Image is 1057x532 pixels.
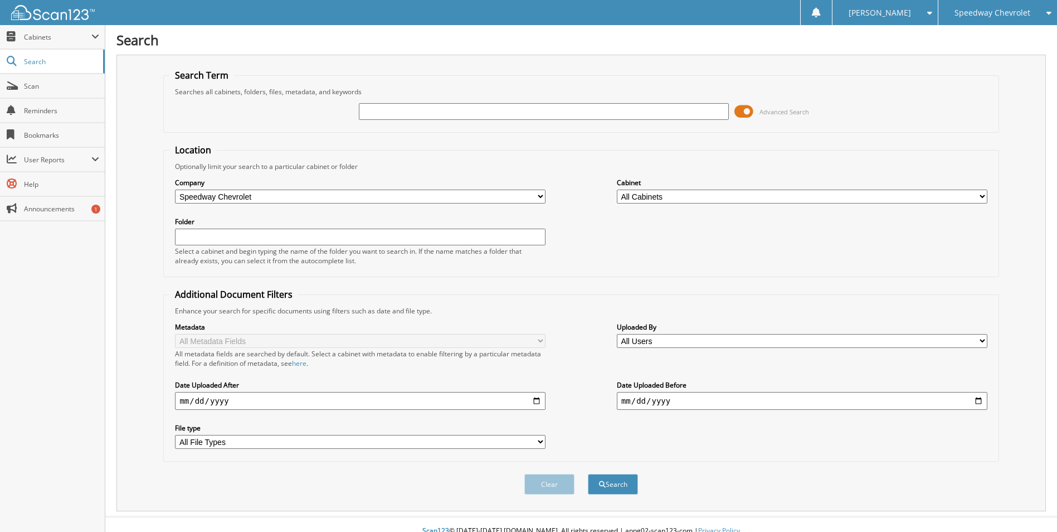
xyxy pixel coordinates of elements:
[954,9,1030,16] span: Speedway Chevrolet
[169,144,217,156] legend: Location
[169,288,298,301] legend: Additional Document Filters
[175,380,545,390] label: Date Uploaded After
[169,162,992,171] div: Optionally limit your search to a particular cabinet or folder
[617,322,987,332] label: Uploaded By
[759,108,809,116] span: Advanced Search
[617,178,987,187] label: Cabinet
[617,380,987,390] label: Date Uploaded Before
[24,204,99,214] span: Announcements
[849,9,911,16] span: [PERSON_NAME]
[175,423,545,433] label: File type
[617,392,987,410] input: end
[24,32,91,42] span: Cabinets
[524,474,574,495] button: Clear
[24,155,91,165] span: User Reports
[24,130,99,140] span: Bookmarks
[11,5,95,20] img: scan123-logo-white.svg
[91,205,100,214] div: 1
[24,57,98,66] span: Search
[175,246,545,265] div: Select a cabinet and begin typing the name of the folder you want to search in. If the name match...
[116,31,1046,49] h1: Search
[24,81,99,91] span: Scan
[169,306,992,316] div: Enhance your search for specific documents using filters such as date and file type.
[24,180,99,189] span: Help
[169,69,234,81] legend: Search Term
[292,359,306,368] a: here
[169,87,992,96] div: Searches all cabinets, folders, files, metadata, and keywords
[175,322,545,332] label: Metadata
[175,392,545,410] input: start
[175,178,545,187] label: Company
[175,217,545,226] label: Folder
[24,106,99,115] span: Reminders
[175,349,545,368] div: All metadata fields are searched by default. Select a cabinet with metadata to enable filtering b...
[588,474,638,495] button: Search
